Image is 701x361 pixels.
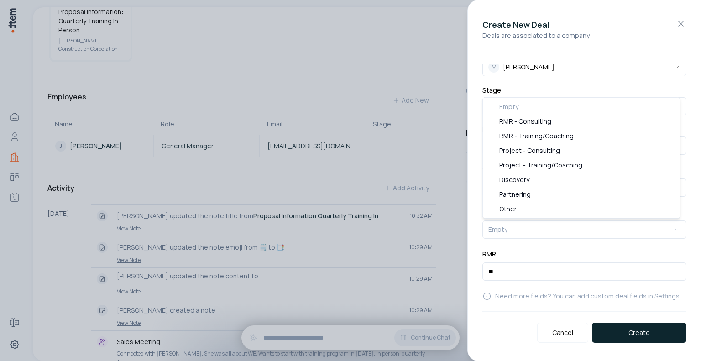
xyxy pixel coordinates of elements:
span: Discovery [499,175,529,184]
span: Partnering [499,190,531,199]
span: Empty [499,102,518,111]
span: Other [499,204,517,214]
span: RMR - Consulting [499,117,551,126]
span: RMR - Training/Coaching [499,131,574,141]
span: Project - Consulting [499,146,560,155]
span: Project - Training/Coaching [499,161,582,170]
